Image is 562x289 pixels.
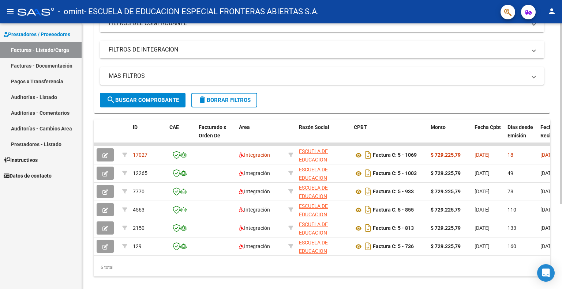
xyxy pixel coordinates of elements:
span: [DATE] [540,189,555,194]
span: [DATE] [540,207,555,213]
i: Descargar documento [363,204,373,216]
span: Buscar Comprobante [106,97,179,103]
datatable-header-cell: Razón Social [296,119,351,152]
span: ID [133,124,138,130]
span: Borrar Filtros [198,97,251,103]
span: 18 [507,152,513,158]
button: Borrar Filtros [191,93,257,107]
span: 4563 [133,207,145,213]
i: Descargar documento [363,222,373,234]
div: Open Intercom Messenger [537,264,555,282]
strong: $ 729.225,79 [431,207,461,213]
span: ESCUELA DE EDUCACION ESPECIAL FRONTERAS ABIERTAS S.A. [299,240,332,279]
i: Descargar documento [363,149,373,161]
span: Area [239,124,250,130]
span: [DATE] [540,243,555,249]
span: - ESCUELA DE EDUCACION ESPECIAL FRONTERAS ABIERTAS S.A. [84,4,319,20]
mat-icon: menu [6,7,15,16]
span: [DATE] [475,170,490,176]
span: 17027 [133,152,147,158]
div: 30711273545 [299,147,348,163]
span: 12265 [133,170,147,176]
span: [DATE] [475,207,490,213]
span: Datos de contacto [4,172,52,180]
mat-icon: delete [198,95,207,104]
span: CPBT [354,124,367,130]
span: ESCUELA DE EDUCACION ESPECIAL FRONTERAS ABIERTAS S.A. [299,203,332,242]
div: 30711273545 [299,166,348,181]
datatable-header-cell: Días desde Emisión [505,119,537,152]
i: Descargar documento [363,240,373,252]
datatable-header-cell: ID [130,119,166,152]
span: 78 [507,189,513,194]
span: Integración [239,225,270,231]
span: 110 [507,207,516,213]
span: Días desde Emisión [507,124,533,138]
mat-icon: person [547,7,556,16]
span: 49 [507,170,513,176]
strong: Factura C: 5 - 855 [373,207,414,213]
span: Integración [239,189,270,194]
datatable-header-cell: Facturado x Orden De [196,119,236,152]
span: 133 [507,225,516,231]
span: Integración [239,170,270,176]
datatable-header-cell: Monto [428,119,472,152]
span: Prestadores / Proveedores [4,30,70,38]
strong: $ 729.225,79 [431,225,461,231]
span: Integración [239,243,270,249]
span: ESCUELA DE EDUCACION ESPECIAL FRONTERAS ABIERTAS S.A. [299,185,332,224]
strong: Factura C: 5 - 933 [373,189,414,195]
span: [DATE] [475,243,490,249]
span: [DATE] [540,170,555,176]
datatable-header-cell: Area [236,119,285,152]
span: [DATE] [540,225,555,231]
span: [DATE] [475,225,490,231]
div: 30711273545 [299,184,348,199]
div: 6 total [94,258,550,277]
datatable-header-cell: Fecha Cpbt [472,119,505,152]
span: ESCUELA DE EDUCACION ESPECIAL FRONTERAS ABIERTAS S.A. [299,221,332,261]
span: Monto [431,124,446,130]
strong: Factura C: 5 - 1003 [373,171,417,176]
span: 7770 [133,189,145,194]
div: 30711273545 [299,239,348,254]
span: Fecha Cpbt [475,124,501,130]
span: [DATE] [475,152,490,158]
span: Fecha Recibido [540,124,561,138]
span: Facturado x Orden De [199,124,226,138]
span: [DATE] [475,189,490,194]
span: Razón Social [299,124,329,130]
span: Instructivos [4,156,38,164]
button: Buscar Comprobante [100,93,186,107]
mat-expansion-panel-header: FILTROS DE INTEGRACION [100,41,544,58]
i: Descargar documento [363,186,373,197]
strong: $ 729.225,79 [431,189,461,194]
span: Integración [239,207,270,213]
strong: $ 729.225,79 [431,243,461,249]
strong: Factura C: 5 - 1069 [373,152,417,158]
i: Descargar documento [363,167,373,179]
datatable-header-cell: CPBT [351,119,428,152]
mat-panel-title: FILTROS DE INTEGRACION [109,46,527,54]
span: 2150 [133,225,145,231]
span: CAE [169,124,179,130]
strong: $ 729.225,79 [431,152,461,158]
span: Integración [239,152,270,158]
mat-panel-title: MAS FILTROS [109,72,527,80]
strong: Factura C: 5 - 736 [373,244,414,250]
mat-icon: search [106,95,115,104]
span: ESCUELA DE EDUCACION ESPECIAL FRONTERAS ABIERTAS S.A. [299,167,332,206]
span: - omint [58,4,84,20]
span: ESCUELA DE EDUCACION ESPECIAL FRONTERAS ABIERTAS S.A. [299,148,332,187]
strong: $ 729.225,79 [431,170,461,176]
datatable-header-cell: CAE [166,119,196,152]
span: 129 [133,243,142,249]
span: [DATE] [540,152,555,158]
div: 30711273545 [299,202,348,217]
mat-expansion-panel-header: MAS FILTROS [100,67,544,85]
span: 160 [507,243,516,249]
strong: Factura C: 5 - 813 [373,225,414,231]
div: 30711273545 [299,220,348,236]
